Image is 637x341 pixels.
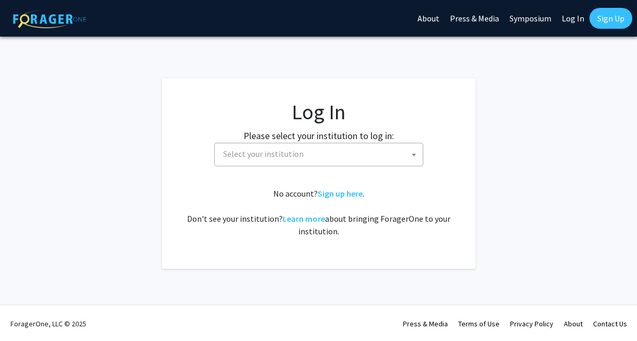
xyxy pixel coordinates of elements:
[223,149,304,159] span: Select your institution
[564,319,583,328] a: About
[13,10,86,28] img: ForagerOne Logo
[403,319,448,328] a: Press & Media
[593,319,627,328] a: Contact Us
[318,188,363,199] a: Sign up here
[589,8,632,29] a: Sign Up
[219,143,423,165] span: Select your institution
[244,129,394,143] label: Please select your institution to log in:
[183,99,455,124] h1: Log In
[183,187,455,237] div: No account? . Don't see your institution? about bringing ForagerOne to your institution.
[458,319,500,328] a: Terms of Use
[283,213,325,224] a: Learn more about bringing ForagerOne to your institution
[510,319,553,328] a: Privacy Policy
[214,143,423,166] span: Select your institution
